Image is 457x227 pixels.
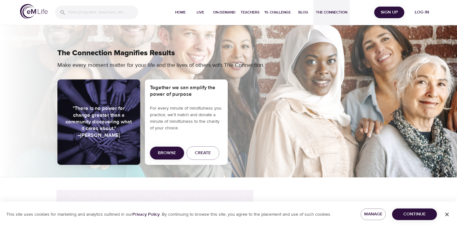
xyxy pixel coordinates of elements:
span: Create [195,149,211,157]
span: Log in [409,8,434,16]
span: Live [193,9,208,16]
button: Create [187,146,219,160]
span: Manage [366,210,381,218]
span: Sign Up [377,8,402,16]
button: Browse [150,147,184,159]
button: Manage [361,208,386,220]
button: Continue [392,208,437,220]
span: Blog [296,9,311,16]
span: Teachers [241,9,259,16]
input: Find programs, teachers, etc... [68,6,138,19]
p: For every minute of mindfulness you practice, we’ll match and donate a minute of mindfulness to t... [150,105,223,132]
span: 1% Challenge [264,9,291,16]
img: logo [20,4,48,19]
span: On-Demand [213,9,236,16]
h5: "There is no power for change greater than a community discovering what it cares about." –[PERSON... [65,105,133,139]
p: Make every moment matter for your life and the lives of others with The Connection [57,61,293,69]
span: The Connection [316,9,347,16]
button: Sign Up [374,7,404,18]
span: Continue [397,210,432,218]
h5: Together we can amplify the power of purpose [150,84,223,98]
button: Log in [407,7,437,18]
h2: The Connection Magnifies Results [57,49,400,58]
span: Browse [158,149,176,157]
a: Privacy Policy [132,212,160,217]
span: Home [173,9,188,16]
